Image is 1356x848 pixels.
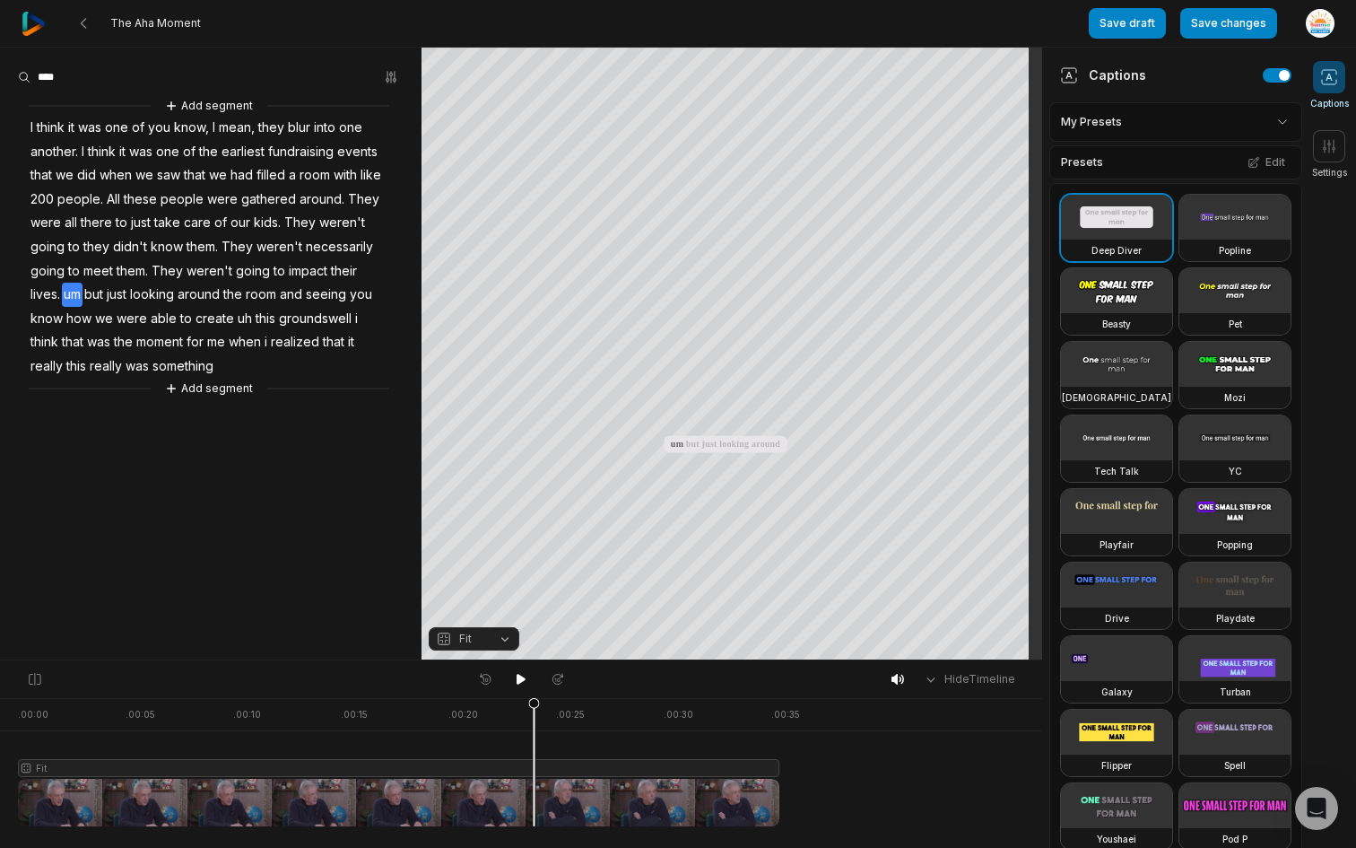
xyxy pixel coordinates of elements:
[1295,787,1338,830] div: Open Intercom Messenger
[1312,166,1347,179] span: Settings
[115,259,150,284] span: them.
[75,163,98,188] span: did
[182,163,207,188] span: that
[252,211,282,235] span: kids.
[255,235,304,259] span: weren't
[298,188,346,212] span: around.
[277,307,353,331] span: groundswell
[29,116,35,140] span: I
[353,307,360,331] span: i
[182,211,213,235] span: care
[29,211,63,235] span: were
[304,235,375,259] span: necessarily
[79,211,114,235] span: there
[35,116,66,140] span: think
[1242,151,1291,174] button: Edit
[1060,66,1146,84] div: Captions
[1224,758,1246,773] h3: Spell
[29,188,56,212] span: 200
[88,354,124,379] span: really
[29,140,80,164] span: another.
[917,666,1021,693] button: HideTimeline
[348,283,374,307] span: you
[207,163,229,188] span: we
[1219,243,1251,258] h3: Popline
[105,283,128,307] span: just
[105,188,122,212] span: All
[54,163,75,188] span: we
[1101,685,1133,699] h3: Galaxy
[29,307,65,331] span: know
[1310,97,1349,110] span: Captions
[272,259,287,284] span: to
[29,354,65,379] span: really
[286,116,312,140] span: blur
[197,140,220,164] span: the
[335,140,379,164] span: events
[93,307,115,331] span: we
[124,354,151,379] span: was
[1229,464,1242,478] h3: YC
[1222,832,1247,846] h3: Pod P
[194,307,236,331] span: create
[244,283,278,307] span: room
[222,283,244,307] span: the
[229,211,252,235] span: our
[117,140,127,164] span: it
[66,116,76,140] span: it
[149,235,185,259] span: know
[298,163,332,188] span: room
[152,211,182,235] span: take
[287,259,329,284] span: impact
[346,330,356,354] span: it
[65,307,93,331] span: how
[161,96,256,116] button: Add segment
[111,235,149,259] span: didn't
[287,163,298,188] span: a
[63,211,79,235] span: all
[146,116,172,140] span: you
[269,330,321,354] span: realized
[129,211,152,235] span: just
[29,235,66,259] span: going
[127,140,154,164] span: was
[254,307,277,331] span: this
[29,330,60,354] span: think
[159,188,205,212] span: people
[1105,611,1129,625] h3: Drive
[98,163,134,188] span: when
[1089,8,1166,39] button: Save draft
[220,140,266,164] span: earliest
[1217,538,1253,552] h3: Popping
[1224,390,1246,405] h3: Mozi
[1180,8,1277,39] button: Save changes
[1049,145,1302,179] div: Presets
[134,163,155,188] span: we
[1229,317,1242,331] h3: Pet
[76,116,103,140] span: was
[266,140,335,164] span: fundraising
[151,354,215,379] span: something
[256,116,286,140] span: they
[205,330,227,354] span: me
[150,259,185,284] span: They
[359,163,383,188] span: like
[29,163,54,188] span: that
[85,330,112,354] span: was
[211,116,217,140] span: I
[149,307,178,331] span: able
[227,330,263,354] span: when
[1101,758,1132,773] h3: Flipper
[115,307,149,331] span: were
[229,163,255,188] span: had
[1094,464,1139,478] h3: Tech Talk
[234,259,272,284] span: going
[82,259,115,284] span: meet
[329,259,359,284] span: their
[83,283,105,307] span: but
[161,379,256,398] button: Add segment
[155,163,182,188] span: saw
[172,116,211,140] span: know,
[459,631,472,647] span: Fit
[213,211,229,235] span: of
